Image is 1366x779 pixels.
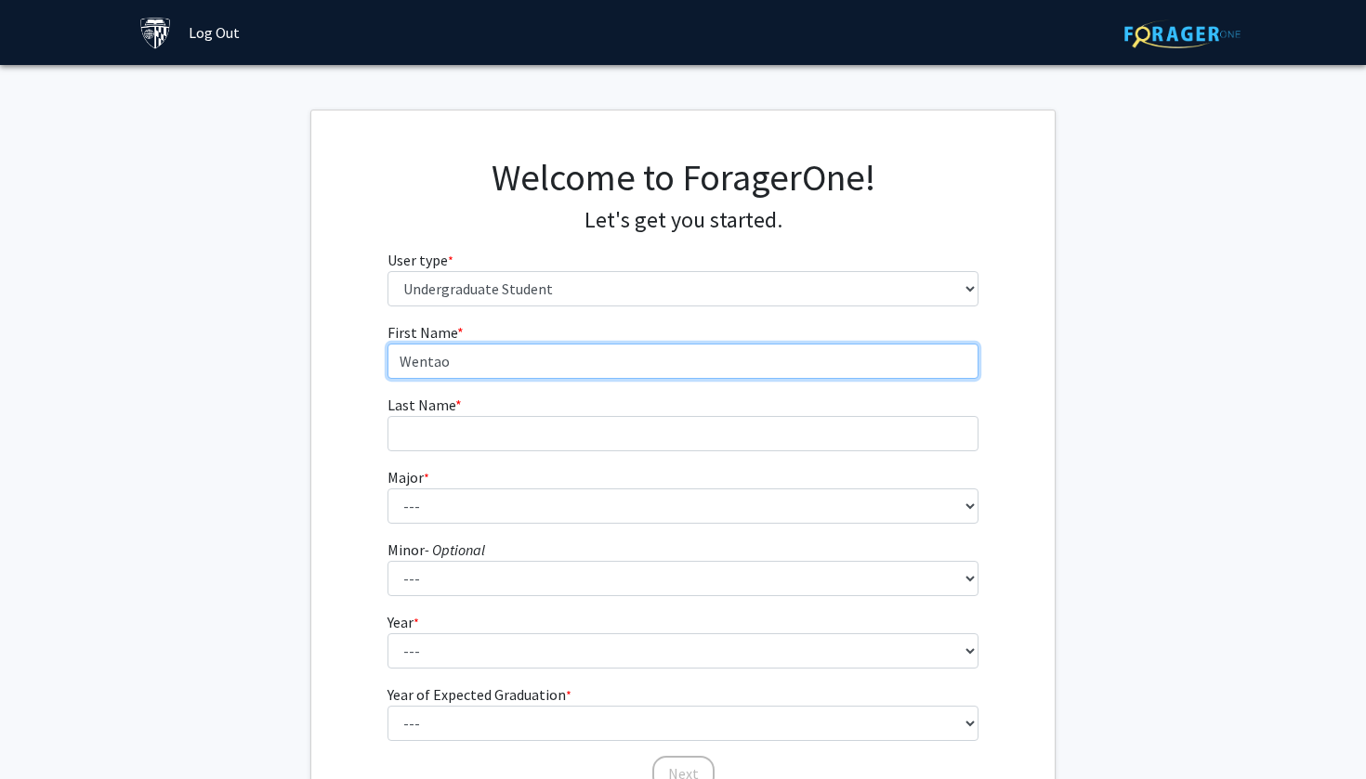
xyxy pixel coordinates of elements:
[387,323,457,342] span: First Name
[1124,19,1241,48] img: ForagerOne Logo
[139,17,172,49] img: Johns Hopkins University Logo
[387,207,979,234] h4: Let's get you started.
[387,249,453,271] label: User type
[387,466,429,488] label: Major
[387,396,455,414] span: Last Name
[14,695,79,765] iframe: Chat
[387,539,485,561] label: Minor
[387,683,571,706] label: Year of Expected Graduation
[387,611,419,633] label: Year
[425,540,485,559] i: - Optional
[387,155,979,200] h1: Welcome to ForagerOne!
